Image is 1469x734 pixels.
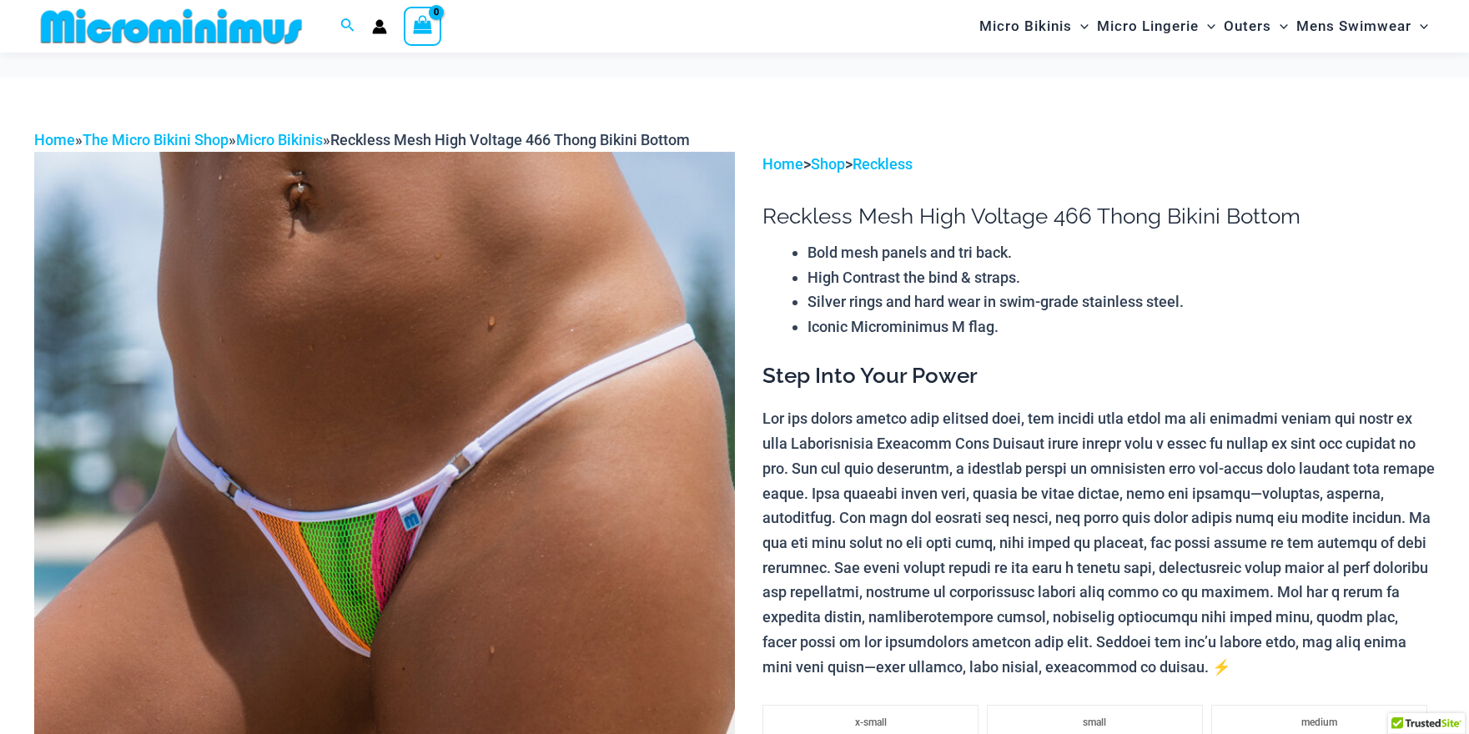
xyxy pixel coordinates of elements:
[762,204,1435,229] h1: Reckless Mesh High Voltage 466 Thong Bikini Bottom
[1224,5,1271,48] span: Outers
[853,155,913,173] a: Reckless
[975,5,1093,48] a: Micro BikinisMenu ToggleMenu Toggle
[1271,5,1288,48] span: Menu Toggle
[807,240,1435,265] li: Bold mesh panels and tri back.
[1411,5,1428,48] span: Menu Toggle
[979,5,1072,48] span: Micro Bikinis
[372,19,387,34] a: Account icon link
[1097,5,1199,48] span: Micro Lingerie
[762,362,1435,390] h3: Step Into Your Power
[811,155,845,173] a: Shop
[1301,716,1337,728] span: medium
[404,7,442,45] a: View Shopping Cart, empty
[1093,5,1220,48] a: Micro LingerieMenu ToggleMenu Toggle
[1292,5,1432,48] a: Mens SwimwearMenu ToggleMenu Toggle
[807,289,1435,314] li: Silver rings and hard wear in swim-grade stainless steel.
[1072,5,1089,48] span: Menu Toggle
[973,3,1436,50] nav: Site Navigation
[807,265,1435,290] li: High Contrast the bind & straps.
[340,16,355,37] a: Search icon link
[762,152,1435,177] p: > >
[1220,5,1292,48] a: OutersMenu ToggleMenu Toggle
[34,131,690,148] span: » » »
[34,131,75,148] a: Home
[330,131,690,148] span: Reckless Mesh High Voltage 466 Thong Bikini Bottom
[34,8,309,45] img: MM SHOP LOGO FLAT
[1083,716,1106,728] span: small
[83,131,229,148] a: The Micro Bikini Shop
[1199,5,1215,48] span: Menu Toggle
[855,716,887,728] span: x-small
[236,131,323,148] a: Micro Bikinis
[1296,5,1411,48] span: Mens Swimwear
[762,406,1435,679] p: Lor ips dolors ametco adip elitsed doei, tem incidi utla etdol ma ali enimadmi veniam qui nostr e...
[762,155,803,173] a: Home
[807,314,1435,339] li: Iconic Microminimus M flag.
